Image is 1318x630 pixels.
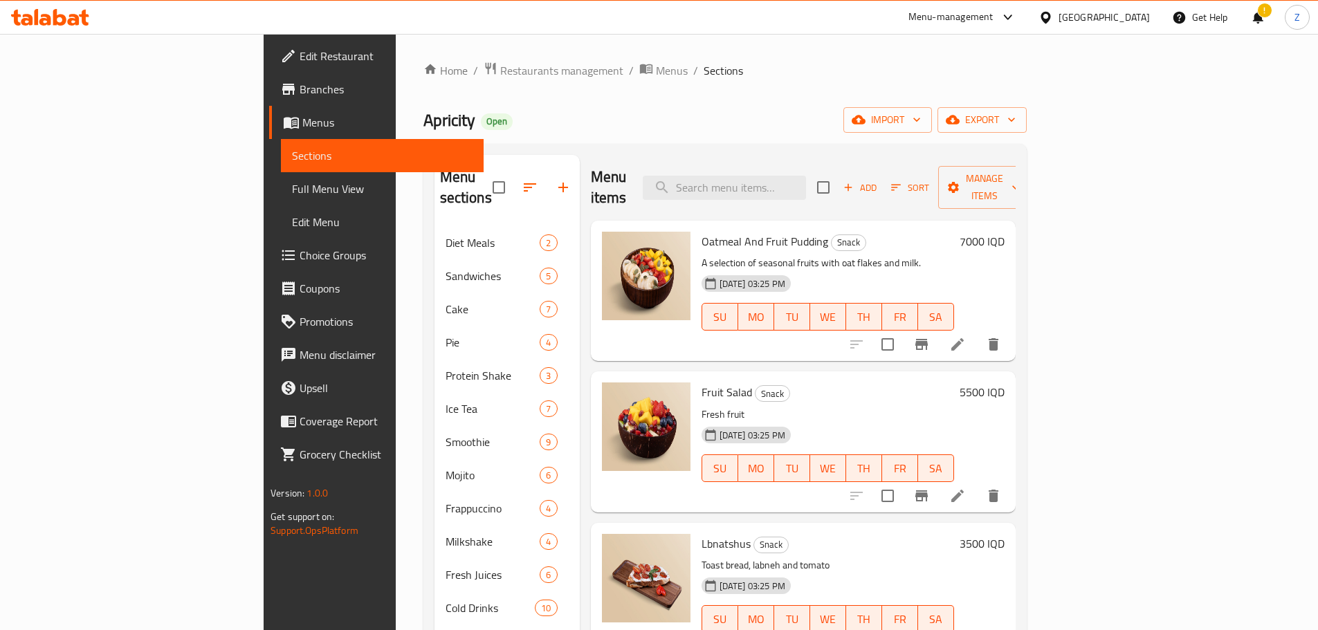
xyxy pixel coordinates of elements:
[816,307,841,327] span: WE
[300,81,473,98] span: Branches
[446,600,536,616] span: Cold Drinks
[484,62,623,80] a: Restaurants management
[481,115,513,127] span: Open
[888,609,913,629] span: FR
[602,534,690,622] img: Lbnatshus
[873,481,902,510] span: Select to update
[755,385,790,402] div: Snack
[540,502,556,515] span: 4
[306,484,328,502] span: 1.0.0
[656,62,688,79] span: Menus
[702,303,738,331] button: SU
[434,259,580,293] div: Sandwiches5
[738,454,774,482] button: MO
[540,334,557,351] div: items
[702,254,954,272] p: A selection of seasonal fruits with oat flakes and milk.
[1059,10,1150,25] div: [GEOGRAPHIC_DATA]
[540,369,556,382] span: 3
[446,500,540,517] span: Frappuccino
[540,500,557,517] div: items
[446,367,540,384] span: Protein Shake
[269,371,484,405] a: Upsell
[271,508,334,526] span: Get support on:
[269,272,484,305] a: Coupons
[300,380,473,396] span: Upsell
[949,170,1020,205] span: Manage items
[744,609,769,629] span: MO
[960,534,1005,553] h6: 3500 IQD
[540,568,556,582] span: 6
[977,479,1010,512] button: delete
[300,280,473,297] span: Coupons
[281,172,484,205] a: Full Menu View
[838,177,882,198] button: Add
[960,232,1005,251] h6: 7000 IQD
[271,484,304,502] span: Version:
[753,537,789,553] div: Snack
[300,313,473,330] span: Promotions
[540,234,557,251] div: items
[434,591,580,624] div: Cold Drinks10
[446,467,540,483] span: Mojito
[269,405,484,438] a: Coverage Report
[540,535,556,548] span: 4
[702,406,954,423] p: Fresh fruit
[708,609,733,629] span: SU
[446,234,540,251] span: Diet Meals
[882,454,918,482] button: FR
[540,436,556,449] span: 9
[547,171,580,204] button: Add section
[780,307,805,327] span: TU
[269,338,484,371] a: Menu disclaimer
[602,232,690,320] img: Oatmeal And Fruit Pudding
[434,326,580,359] div: Pie4
[536,602,556,615] span: 10
[639,62,688,80] a: Menus
[300,413,473,429] span: Coverage Report
[744,307,769,327] span: MO
[540,270,556,283] span: 5
[854,111,921,129] span: import
[918,454,954,482] button: SA
[949,111,1016,129] span: export
[852,609,877,629] span: TH
[300,48,473,64] span: Edit Restaurant
[831,234,866,251] div: Snack
[281,205,484,239] a: Edit Menu
[602,382,690,471] img: Fruit Salad
[269,305,484,338] a: Promotions
[281,139,484,172] a: Sections
[292,214,473,230] span: Edit Menu
[540,303,556,316] span: 7
[780,458,805,479] span: TU
[269,106,484,139] a: Menus
[269,39,484,73] a: Edit Restaurant
[292,180,473,197] span: Full Menu View
[446,301,540,317] span: Cake
[693,62,698,79] li: /
[300,346,473,363] span: Menu disclaimer
[446,566,540,583] span: Fresh Juices
[924,307,949,327] span: SA
[540,268,557,284] div: items
[434,458,580,492] div: Mojito6
[513,171,547,204] span: Sort sections
[702,454,738,482] button: SU
[832,234,866,250] span: Snack
[629,62,634,79] li: /
[591,167,627,208] h2: Menu items
[540,467,557,483] div: items
[756,386,789,402] span: Snack
[882,177,938,198] span: Sort items
[300,446,473,463] span: Grocery Checklist
[540,237,556,250] span: 2
[500,62,623,79] span: Restaurants management
[446,400,540,417] div: Ice Tea
[905,328,938,361] button: Branch-specific-item
[540,566,557,583] div: items
[780,609,805,629] span: TU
